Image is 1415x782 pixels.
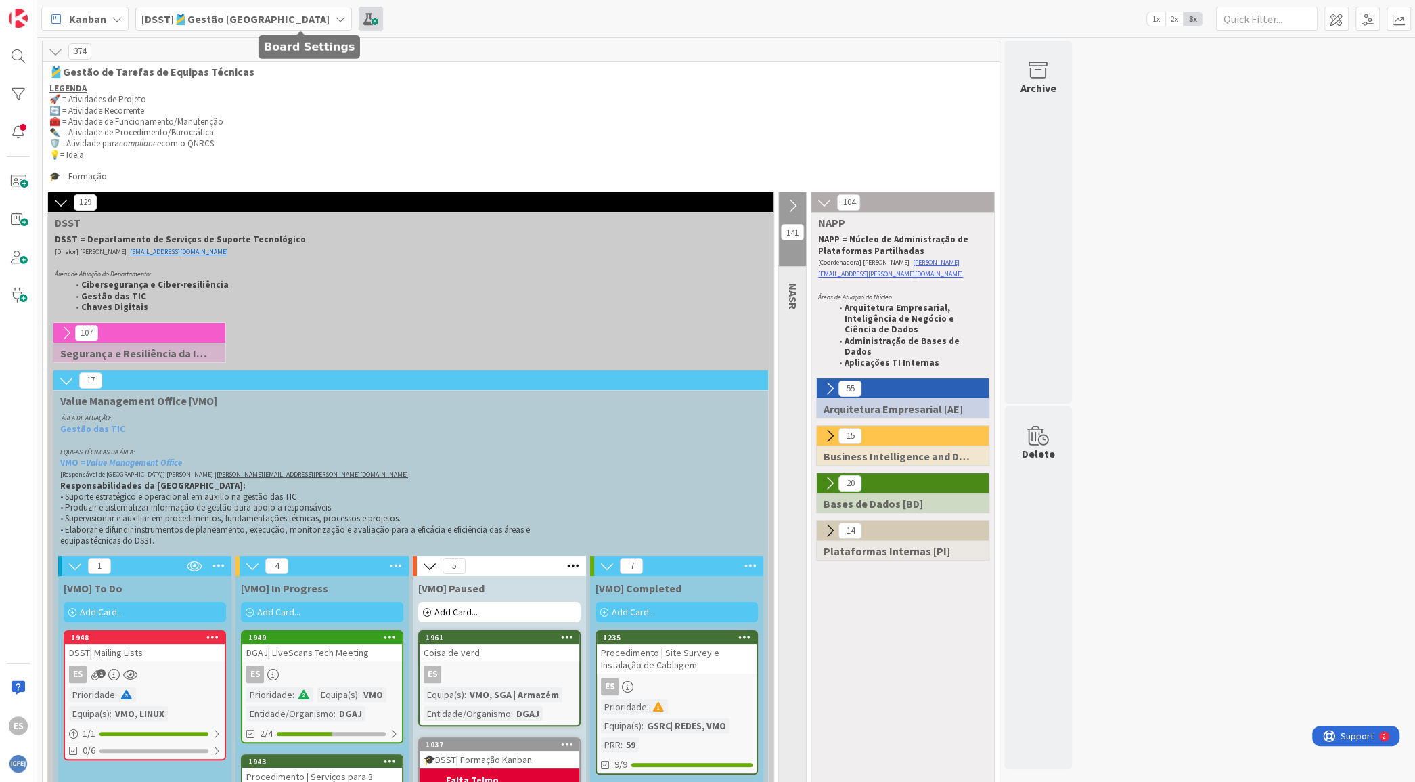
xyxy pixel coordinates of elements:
[141,12,330,26] b: [DSST]🎽Gestão [GEOGRAPHIC_DATA]
[79,372,102,389] span: 17
[818,292,893,301] em: Áreas de Atuação do Núcleo:
[246,666,264,683] div: ES
[241,630,403,743] a: 1949DGAJ| LiveScans Tech MeetingESPrioridade:Equipa(s):VMOEntidade/Organismo:DGAJ2/4
[596,630,758,775] a: 1235Procedimento | Site Survey e Instalação de CablagemESPrioridade:Equipa(s):GSRC| REDES, VMOPRR...
[49,138,993,149] p: 🛡️= Atividade para com o QNRCS
[334,706,336,721] span: :
[112,706,168,721] div: VMO, LINUX
[119,137,161,149] em: compliance
[260,726,273,741] span: 2/4
[55,234,306,245] strong: DSST = Departamento de Serviços de Suporte Tecnológico
[83,726,95,741] span: 1 / 1
[420,666,579,683] div: ES
[818,216,977,230] span: NAPP
[845,357,939,368] strong: Aplicações TI Internas
[60,394,751,408] span: Value Management Office [VMO]
[647,699,649,714] span: :
[115,687,117,702] span: :
[74,194,97,211] span: 129
[292,687,294,702] span: :
[1020,80,1056,96] div: Archive
[597,632,757,644] div: 1235
[60,524,530,536] span: • Elaborar e difundir instrumentos de planeamento, execução, monitorização e avaliação para a efi...
[64,630,226,760] a: 1948DSST| Mailing ListsESPrioridade:Equipa(s):VMO, LINUX1/10/6
[242,632,402,661] div: 1949DGAJ| LiveScans Tech Meeting
[110,706,112,721] span: :
[426,633,579,643] div: 1961
[60,457,182,469] strong: VMO =
[614,758,627,772] span: 9/9
[65,644,225,661] div: DSST| Mailing Lists
[603,633,757,643] div: 1235
[9,9,28,28] img: Visit kanbanzone.com
[83,743,95,758] span: 0/6
[837,194,860,211] span: 104
[424,687,464,702] div: Equipa(s)
[65,725,225,742] div: 1/1
[28,2,62,18] span: Support
[597,632,757,674] div: 1235Procedimento | Site Survey e Instalação de Cablagem
[60,347,208,360] span: Segurança e Resiliência da Informação [SRI]
[818,234,970,256] strong: NAPP = Núcleo de Administração de Plataformas Partilhadas
[80,606,123,618] span: Add Card...
[818,258,913,267] span: [Coordenadora] [PERSON_NAME] |
[71,633,225,643] div: 1948
[246,706,334,721] div: Entidade/Organismo
[242,756,402,768] div: 1943
[75,325,98,341] span: 107
[511,706,513,721] span: :
[217,470,408,479] a: [PERSON_NAME][EMAIL_ADDRESS][PERSON_NAME][DOMAIN_NAME]
[70,5,74,16] div: 2
[612,606,655,618] span: Add Card...
[9,716,28,735] div: ES
[97,669,106,678] span: 1
[597,644,757,674] div: Procedimento | Site Survey e Instalação de Cablagem
[824,402,972,416] span: Arquitetura Empresarial [AE]
[420,632,579,661] div: 1961Coisa de verd
[644,718,729,733] div: GSRC| REDES, VMO
[418,630,581,726] a: 1961Coisa de verdESEquipa(s):VMO, SGA | ArmazémEntidade/Organismo:DGAJ
[838,428,861,444] span: 15
[60,423,125,435] strong: Gestão das TIC
[60,502,333,513] span: • Produzir e sistematizar informação de gestão para apoio a responsáveis.
[246,687,292,702] div: Prioridade
[824,497,972,511] span: Bases de Dados [BD]
[49,127,993,138] p: ✒️ = Atividade de Procedimento/Burocrática
[642,718,644,733] span: :
[464,687,466,702] span: :
[65,666,225,683] div: ES
[824,450,972,463] span: Business Intelligence and Data Science [BI]
[466,687,562,702] div: VMO, SGA | Armazém
[336,706,365,721] div: DGAJ
[424,666,441,683] div: ES
[596,582,681,595] span: [VMO] Completed
[49,65,983,79] span: 🎽Gestão de Tarefas de Equipas Técnicas
[424,706,511,721] div: Entidade/Organismo
[418,582,485,595] span: [VMO] Paused
[49,116,993,127] p: 🧰 = Atividade de Funcionamento/Manutenção
[55,269,151,278] em: Áreas de Atuação do Departamento:
[597,678,757,695] div: ES
[49,171,993,182] p: 🎓 = Formação
[265,558,288,574] span: 4
[781,224,804,240] span: 141
[69,11,106,27] span: Kanban
[601,678,619,695] div: ES
[65,632,225,661] div: 1948DSST| Mailing Lists
[130,247,228,256] a: [EMAIL_ADDRESS][DOMAIN_NAME]
[241,582,328,595] span: [VMO] In Progress
[242,644,402,661] div: DGAJ| LiveScans Tech Meeting
[60,448,135,456] em: EQUIPAS TÉCNICAS DA ÁREA:
[86,457,182,469] em: Value Management Office
[845,302,956,336] strong: Arquitetura Empresarial, Inteligência de Negócio e Ciência de Dados
[257,606,300,618] span: Add Card...
[81,279,229,290] strong: Cibersegurança e Ciber-resiliência
[49,150,993,160] p: 💡= Ideia
[621,737,623,752] span: :
[242,632,402,644] div: 1949
[64,582,122,595] span: [VMO] To Do
[69,687,115,702] div: Prioridade
[55,247,130,256] span: [Diretor] [PERSON_NAME] |
[1022,446,1055,462] div: Delete
[248,633,402,643] div: 1949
